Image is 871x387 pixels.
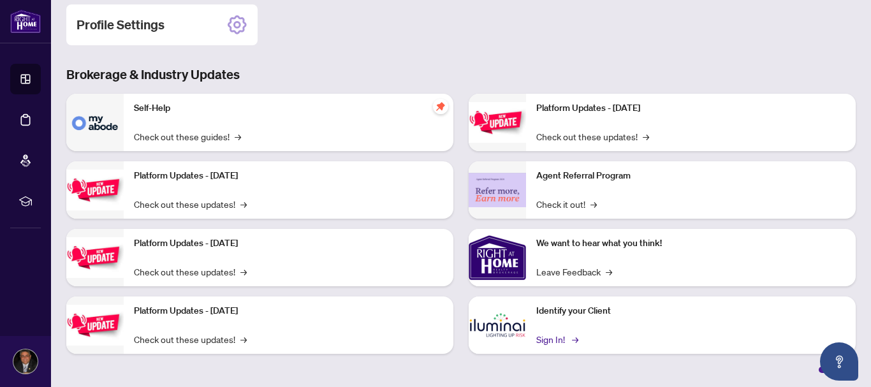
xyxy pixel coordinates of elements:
[469,102,526,142] img: Platform Updates - June 23, 2025
[240,197,247,211] span: →
[134,129,241,143] a: Check out these guides!→
[536,129,649,143] a: Check out these updates!→
[643,129,649,143] span: →
[13,349,38,374] img: Profile Icon
[240,265,247,279] span: →
[66,305,124,345] img: Platform Updates - July 8, 2025
[536,304,845,318] p: Identify your Client
[134,237,443,251] p: Platform Updates - [DATE]
[536,332,576,346] a: Sign In!→
[240,332,247,346] span: →
[572,332,578,346] span: →
[66,66,856,84] h3: Brokerage & Industry Updates
[134,169,443,183] p: Platform Updates - [DATE]
[77,16,165,34] h2: Profile Settings
[235,129,241,143] span: →
[66,94,124,151] img: Self-Help
[469,173,526,208] img: Agent Referral Program
[66,170,124,210] img: Platform Updates - September 16, 2025
[134,197,247,211] a: Check out these updates!→
[134,265,247,279] a: Check out these updates!→
[469,229,526,286] img: We want to hear what you think!
[469,296,526,354] img: Identify your Client
[820,342,858,381] button: Open asap
[536,197,597,211] a: Check it out!→
[590,197,597,211] span: →
[536,265,612,279] a: Leave Feedback→
[536,101,845,115] p: Platform Updates - [DATE]
[134,304,443,318] p: Platform Updates - [DATE]
[134,101,443,115] p: Self-Help
[66,237,124,277] img: Platform Updates - July 21, 2025
[10,10,41,33] img: logo
[536,237,845,251] p: We want to hear what you think!
[606,265,612,279] span: →
[134,332,247,346] a: Check out these updates!→
[536,169,845,183] p: Agent Referral Program
[433,99,448,114] span: pushpin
